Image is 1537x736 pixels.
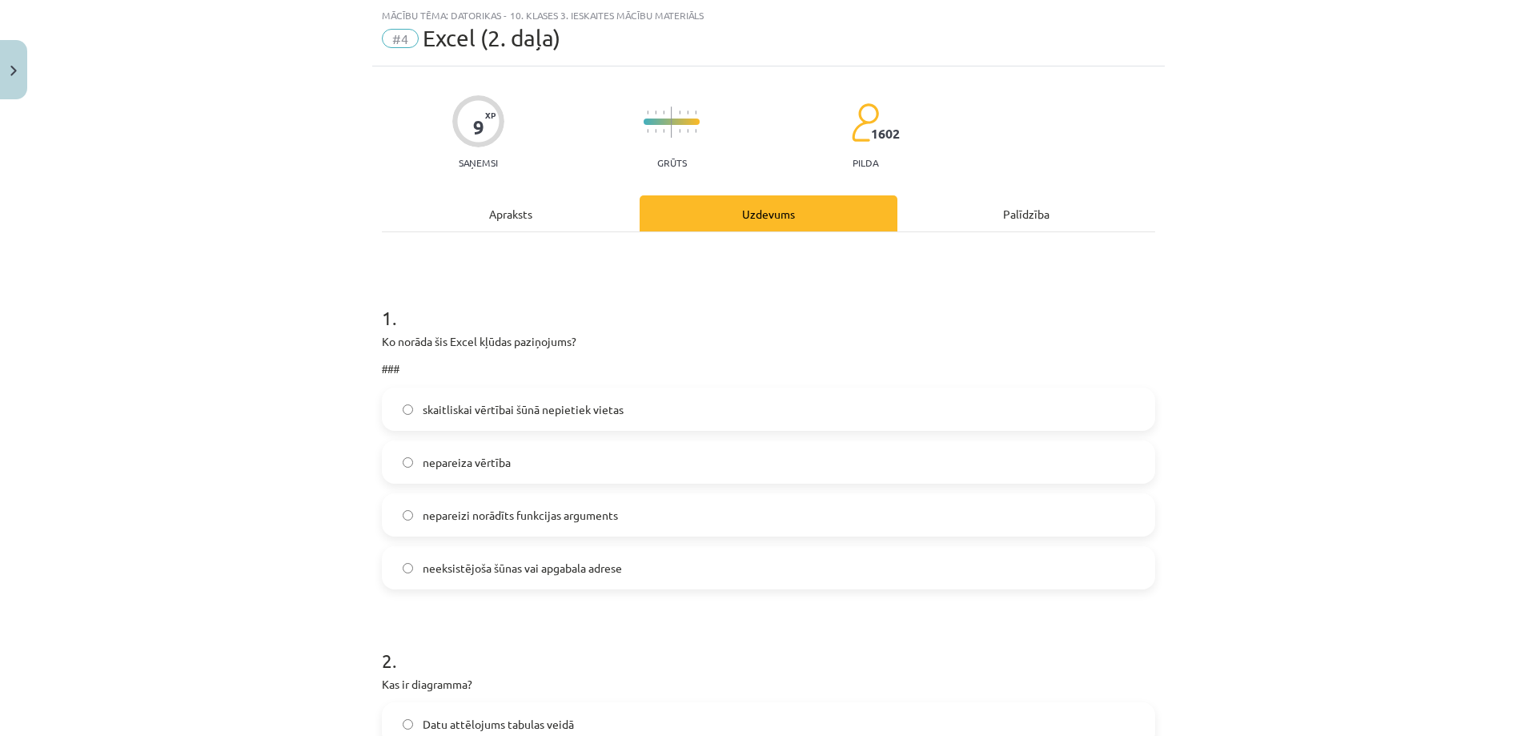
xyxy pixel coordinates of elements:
img: icon-short-line-57e1e144782c952c97e751825c79c345078a6d821885a25fce030b3d8c18986b.svg [655,111,656,115]
p: Saņemsi [452,157,504,168]
span: nepareizi norādīts funkcijas arguments [423,507,618,524]
div: Mācību tēma: Datorikas - 10. klases 3. ieskaites mācību materiāls [382,10,1155,21]
img: icon-short-line-57e1e144782c952c97e751825c79c345078a6d821885a25fce030b3d8c18986b.svg [663,111,664,115]
img: icon-short-line-57e1e144782c952c97e751825c79c345078a6d821885a25fce030b3d8c18986b.svg [647,129,648,133]
img: icon-long-line-d9ea69661e0d244f92f715978eff75569469978d946b2353a9bb055b3ed8787d.svg [671,107,672,138]
span: neeksistējoša šūnas vai apgabala adrese [423,560,622,577]
input: nepareizi norādīts funkcijas arguments [403,510,413,521]
img: icon-short-line-57e1e144782c952c97e751825c79c345078a6d821885a25fce030b3d8c18986b.svg [695,129,696,133]
span: Excel (2. daļa) [423,25,560,51]
img: icon-close-lesson-0947bae3869378f0d4975bcd49f059093ad1ed9edebbc8119c70593378902aed.svg [10,66,17,76]
div: Uzdevums [640,195,897,231]
img: icon-short-line-57e1e144782c952c97e751825c79c345078a6d821885a25fce030b3d8c18986b.svg [687,111,688,115]
div: Palīdzība [897,195,1155,231]
p: Ko norāda šis Excel kļūdas paziņojums? [382,333,1155,350]
img: icon-short-line-57e1e144782c952c97e751825c79c345078a6d821885a25fce030b3d8c18986b.svg [679,129,680,133]
img: icon-short-line-57e1e144782c952c97e751825c79c345078a6d821885a25fce030b3d8c18986b.svg [679,111,680,115]
h1: 2 . [382,621,1155,671]
h1: 1 . [382,279,1155,328]
div: Apraksts [382,195,640,231]
span: #4 [382,29,419,48]
span: 1602 [871,127,900,141]
img: icon-short-line-57e1e144782c952c97e751825c79c345078a6d821885a25fce030b3d8c18986b.svg [695,111,696,115]
img: icon-short-line-57e1e144782c952c97e751825c79c345078a6d821885a25fce030b3d8c18986b.svg [655,129,656,133]
span: ### [382,363,399,376]
img: icon-short-line-57e1e144782c952c97e751825c79c345078a6d821885a25fce030b3d8c18986b.svg [687,129,688,133]
div: 9 [473,116,484,139]
span: skaitliskai vērtībai šūnā nepietiek vietas [423,401,624,418]
img: icon-short-line-57e1e144782c952c97e751825c79c345078a6d821885a25fce030b3d8c18986b.svg [663,129,664,133]
span: nepareiza vērtība [423,454,511,471]
input: skaitliskai vērtībai šūnā nepietiek vietas [403,404,413,415]
img: students-c634bb4e5e11cddfef0936a35e636f08e4e9abd3cc4e673bd6f9a4125e45ecb1.svg [851,103,879,143]
input: Datu attēlojums tabulas veidā [403,719,413,730]
p: pilda [853,157,878,168]
img: icon-short-line-57e1e144782c952c97e751825c79c345078a6d821885a25fce030b3d8c18986b.svg [647,111,648,115]
input: neeksistējoša šūnas vai apgabala adrese [403,563,413,573]
span: Datu attēlojums tabulas veidā [423,716,574,733]
span: XP [485,111,496,119]
input: nepareiza vērtība [403,457,413,468]
p: Grūts [657,157,687,168]
p: Kas ir diagramma? [382,676,1155,693]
